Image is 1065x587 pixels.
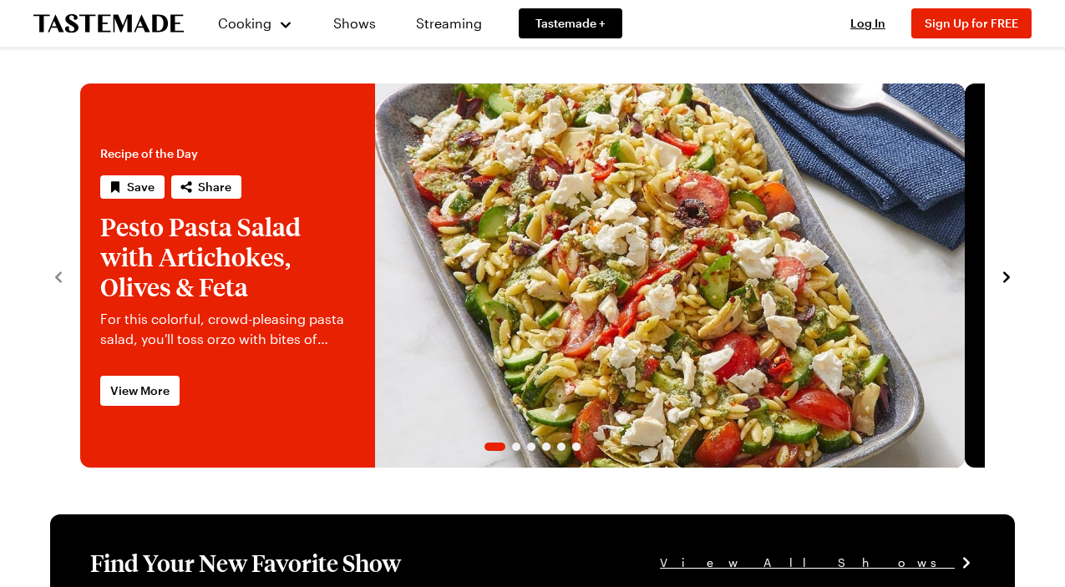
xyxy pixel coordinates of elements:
[572,443,581,451] span: Go to slide 6
[998,266,1015,286] button: navigate to next item
[100,376,180,406] a: View More
[110,382,170,399] span: View More
[834,15,901,32] button: Log In
[512,443,520,451] span: Go to slide 2
[33,14,184,33] a: To Tastemade Home Page
[90,548,401,578] h1: Find Your New Favorite Show
[535,15,606,32] span: Tastemade +
[660,554,975,572] a: View All Shows
[127,179,155,195] span: Save
[542,443,550,451] span: Go to slide 4
[50,266,67,286] button: navigate to previous item
[484,443,505,451] span: Go to slide 1
[519,8,622,38] a: Tastemade +
[100,175,165,199] button: Save recipe
[217,3,293,43] button: Cooking
[218,15,271,31] span: Cooking
[850,16,885,30] span: Log In
[527,443,535,451] span: Go to slide 3
[80,83,965,468] div: 1 / 6
[171,175,241,199] button: Share
[925,16,1018,30] span: Sign Up for FREE
[198,179,231,195] span: Share
[911,8,1032,38] button: Sign Up for FREE
[557,443,565,451] span: Go to slide 5
[660,554,955,572] span: View All Shows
